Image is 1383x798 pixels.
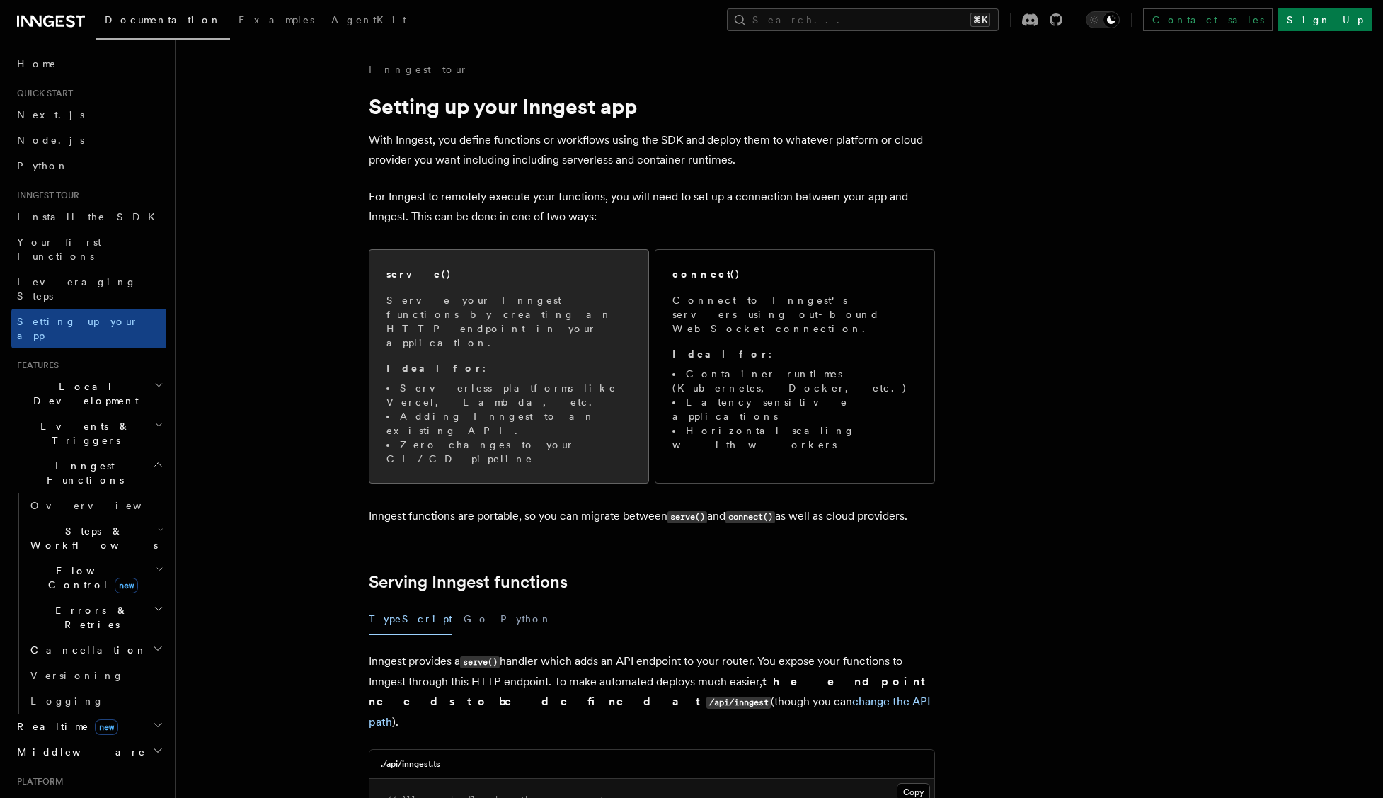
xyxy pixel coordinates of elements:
[17,57,57,71] span: Home
[706,697,771,709] code: /api/inngest
[25,564,156,592] span: Flow Control
[25,688,166,714] a: Logging
[672,293,917,336] p: Connect to Inngest's servers using out-bound WebSocket connection.
[230,4,323,38] a: Examples
[17,135,84,146] span: Node.js
[369,572,568,592] a: Serving Inngest functions
[672,367,917,395] li: Container runtimes (Kubernetes, Docker, etc.)
[25,598,166,637] button: Errors & Retries
[11,269,166,309] a: Leveraging Steps
[672,267,740,281] h2: connect()
[11,374,166,414] button: Local Development
[672,348,769,360] strong: Ideal for
[25,637,166,663] button: Cancellation
[369,603,452,635] button: TypeScript
[17,109,84,120] span: Next.js
[369,651,935,732] p: Inngest provides a handler which adds an API endpoint to your router. You expose your functions t...
[17,316,139,341] span: Setting up your app
[386,381,631,409] li: Serverless platforms like Vercel, Lambda, etc.
[369,62,468,76] a: Inngest tour
[11,739,166,765] button: Middleware
[25,603,154,632] span: Errors & Retries
[11,380,154,408] span: Local Development
[30,670,124,681] span: Versioning
[1278,8,1372,31] a: Sign Up
[386,267,452,281] h2: serve()
[369,249,649,484] a: serve()Serve your Inngest functions by creating an HTTP endpoint in your application.Ideal for:Se...
[96,4,230,40] a: Documentation
[1143,8,1273,31] a: Contact sales
[11,102,166,127] a: Next.js
[386,363,483,374] strong: Ideal for
[970,13,990,27] kbd: ⌘K
[11,51,166,76] a: Home
[30,695,104,707] span: Logging
[11,453,166,493] button: Inngest Functions
[115,578,138,593] span: new
[11,714,166,739] button: Realtimenew
[655,249,935,484] a: connect()Connect to Inngest's servers using out-bound WebSocket connection.Ideal for:Container ru...
[11,204,166,229] a: Install the SDK
[725,511,775,523] code: connect()
[11,88,73,99] span: Quick start
[11,414,166,453] button: Events & Triggers
[727,8,999,31] button: Search...⌘K
[11,419,154,448] span: Events & Triggers
[11,459,153,487] span: Inngest Functions
[460,656,500,668] code: serve()
[386,409,631,438] li: Adding Inngest to an existing API.
[464,603,489,635] button: Go
[25,558,166,598] button: Flow Controlnew
[11,493,166,714] div: Inngest Functions
[95,719,118,735] span: new
[25,493,166,518] a: Overview
[386,438,631,466] li: Zero changes to your CI/CD pipeline
[11,229,166,269] a: Your first Functions
[667,511,707,523] code: serve()
[105,14,222,25] span: Documentation
[25,518,166,558] button: Steps & Workflows
[17,236,101,262] span: Your first Functions
[11,745,146,759] span: Middleware
[323,4,415,38] a: AgentKit
[331,14,406,25] span: AgentKit
[11,153,166,178] a: Python
[11,776,64,787] span: Platform
[11,360,59,371] span: Features
[672,423,917,452] li: Horizontal scaling with workers
[369,93,935,119] h1: Setting up your Inngest app
[500,603,552,635] button: Python
[381,758,440,770] h3: ./api/inngest.ts
[672,395,917,423] li: Latency sensitive applications
[239,14,314,25] span: Examples
[30,500,176,511] span: Overview
[672,347,917,361] p: :
[386,361,631,375] p: :
[17,276,137,302] span: Leveraging Steps
[386,293,631,350] p: Serve your Inngest functions by creating an HTTP endpoint in your application.
[11,190,79,201] span: Inngest tour
[17,211,163,222] span: Install the SDK
[1086,11,1120,28] button: Toggle dark mode
[369,506,935,527] p: Inngest functions are portable, so you can migrate between and as well as cloud providers.
[369,130,935,170] p: With Inngest, you define functions or workflows using the SDK and deploy them to whatever platfor...
[11,719,118,734] span: Realtime
[17,160,69,171] span: Python
[11,127,166,153] a: Node.js
[25,663,166,688] a: Versioning
[25,643,147,657] span: Cancellation
[369,187,935,227] p: For Inngest to remotely execute your functions, you will need to set up a connection between your...
[11,309,166,348] a: Setting up your app
[25,524,158,552] span: Steps & Workflows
